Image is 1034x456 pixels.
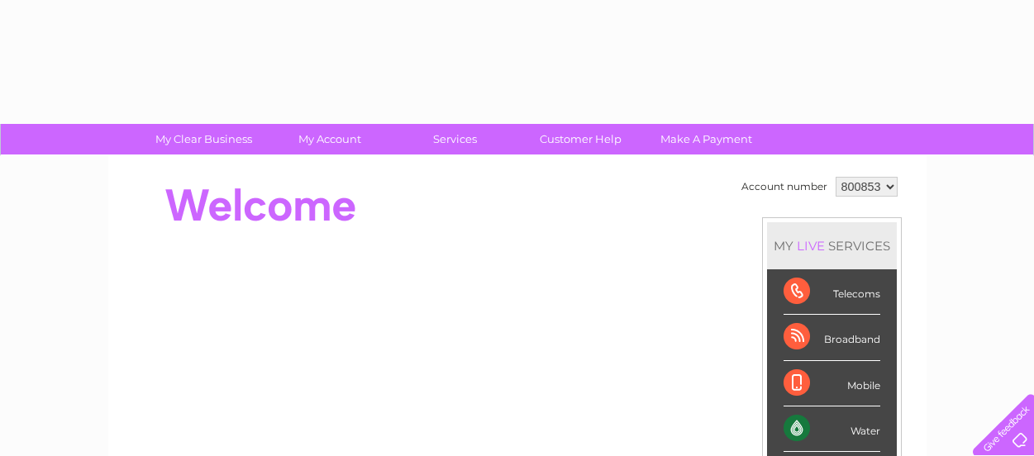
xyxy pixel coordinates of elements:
div: LIVE [793,238,828,254]
a: Services [387,124,523,154]
a: Make A Payment [638,124,774,154]
div: Broadband [784,315,880,360]
div: Water [784,406,880,452]
td: Account number [737,173,831,201]
div: MY SERVICES [767,222,897,269]
div: Mobile [784,361,880,406]
a: My Account [261,124,398,154]
a: My Clear Business [136,124,272,154]
a: Customer Help [512,124,649,154]
div: Telecoms [784,269,880,315]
